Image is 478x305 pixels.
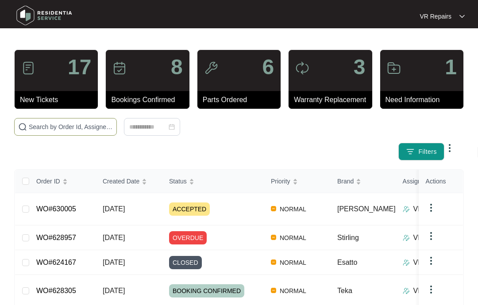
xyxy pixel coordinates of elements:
[169,231,207,244] span: OVERDUE
[337,176,354,186] span: Brand
[337,205,396,213] span: [PERSON_NAME]
[204,61,218,75] img: icon
[354,57,366,78] p: 3
[276,257,310,268] span: NORMAL
[276,233,310,243] span: NORMAL
[426,231,436,241] img: dropdown arrow
[103,234,125,241] span: [DATE]
[271,259,276,265] img: Vercel Logo
[330,170,396,193] th: Brand
[444,143,455,153] img: dropdown arrow
[403,176,428,186] span: Assignee
[169,284,244,297] span: BOOKING CONFIRMED
[169,202,210,216] span: ACCEPTED
[29,122,113,132] input: Search by Order Id, Assignee Name, Customer Name, Brand and Model
[413,204,450,214] p: VR Repairs
[29,170,96,193] th: Order ID
[271,288,276,293] img: Vercel Logo
[413,257,450,268] p: VR Repairs
[262,57,274,78] p: 6
[264,170,330,193] th: Priority
[276,204,310,214] span: NORMAL
[169,256,202,269] span: CLOSED
[459,14,465,19] img: dropdown arrow
[271,235,276,240] img: Vercel Logo
[398,143,444,160] button: filter iconFilters
[203,95,281,105] p: Parts Ordered
[385,95,463,105] p: Need Information
[162,170,264,193] th: Status
[403,206,410,213] img: Assigner Icon
[103,176,139,186] span: Created Date
[337,287,352,294] span: Teka
[387,61,401,75] img: icon
[426,255,436,266] img: dropdown arrow
[36,234,76,241] a: WO#628957
[169,176,187,186] span: Status
[271,206,276,211] img: Vercel Logo
[36,176,60,186] span: Order ID
[36,205,76,213] a: WO#630005
[403,234,410,241] img: Assigner Icon
[103,287,125,294] span: [DATE]
[112,61,127,75] img: icon
[111,95,189,105] p: Bookings Confirmed
[18,122,27,131] img: search-icon
[20,95,98,105] p: New Tickets
[426,284,436,295] img: dropdown arrow
[403,259,410,266] img: Assigner Icon
[413,286,450,296] p: VR Repairs
[294,95,372,105] p: Warranty Replacement
[68,57,91,78] p: 17
[36,287,76,294] a: WO#628305
[419,170,463,193] th: Actions
[171,57,183,78] p: 8
[420,12,451,21] p: VR Repairs
[96,170,162,193] th: Created Date
[337,259,357,266] span: Esatto
[426,202,436,213] img: dropdown arrow
[103,205,125,213] span: [DATE]
[21,61,35,75] img: icon
[103,259,125,266] span: [DATE]
[337,234,359,241] span: Stirling
[403,287,410,294] img: Assigner Icon
[413,233,450,243] p: VR Repairs
[295,61,309,75] img: icon
[445,57,457,78] p: 1
[406,147,415,156] img: filter icon
[36,259,76,266] a: WO#624167
[271,176,290,186] span: Priority
[276,286,310,296] span: NORMAL
[13,2,75,29] img: residentia service logo
[418,147,437,156] span: Filters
